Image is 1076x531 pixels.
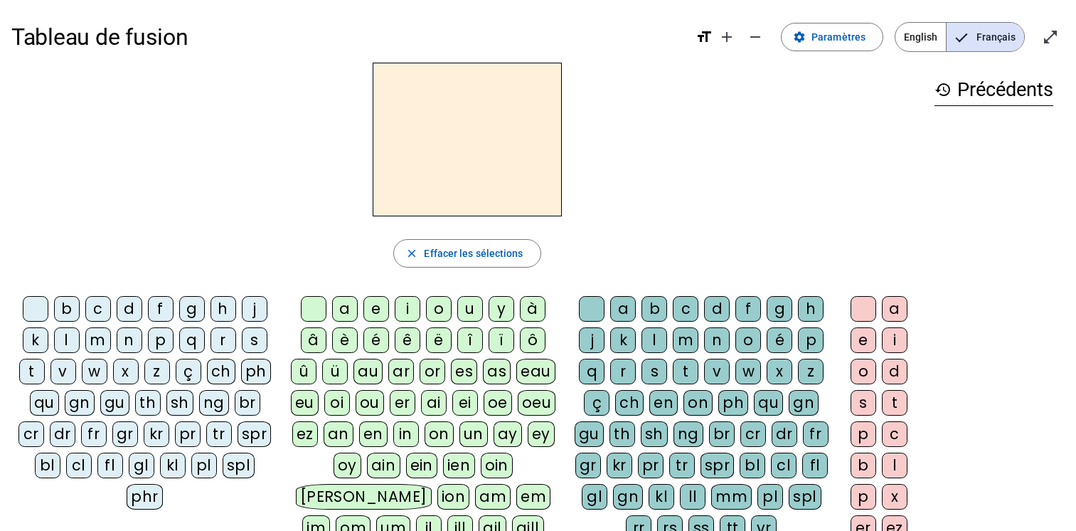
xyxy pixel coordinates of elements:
div: br [235,390,260,416]
div: ez [292,421,318,447]
div: fr [81,421,107,447]
div: tr [206,421,232,447]
div: ein [406,453,438,478]
div: n [704,327,730,353]
div: ion [437,484,470,510]
mat-icon: add [718,28,735,46]
div: cl [771,453,797,478]
div: gr [575,453,601,478]
div: ien [443,453,475,478]
div: l [882,453,907,478]
div: c [882,421,907,447]
div: dr [50,421,75,447]
div: r [610,359,636,384]
mat-button-toggle-group: Language selection [895,22,1025,52]
div: a [882,296,907,322]
div: p [148,327,174,353]
div: t [882,390,907,416]
div: w [735,359,761,384]
div: b [641,296,667,322]
div: gl [129,453,154,478]
div: k [610,327,636,353]
div: y [489,296,514,322]
div: q [579,359,604,384]
div: gu [575,421,604,447]
div: spr [238,421,272,447]
div: ng [199,390,229,416]
mat-icon: settings [793,31,806,43]
div: en [649,390,678,416]
h1: Tableau de fusion [11,14,684,60]
div: ch [615,390,644,416]
div: a [332,296,358,322]
div: oe [484,390,512,416]
div: ai [421,390,447,416]
div: é [363,327,389,353]
div: e [851,327,876,353]
div: fl [97,453,123,478]
div: o [851,359,876,384]
div: qu [754,390,783,416]
div: eu [291,390,319,416]
h3: Précédents [934,74,1053,106]
div: x [113,359,139,384]
div: n [117,327,142,353]
div: oy [334,453,361,478]
div: s [641,359,667,384]
div: pr [175,421,201,447]
div: pr [638,453,664,478]
div: spl [789,484,821,510]
div: f [735,296,761,322]
div: on [425,421,454,447]
div: e [363,296,389,322]
div: kr [607,453,632,478]
div: u [457,296,483,322]
div: l [54,327,80,353]
div: oeu [518,390,556,416]
div: d [117,296,142,322]
div: g [767,296,792,322]
div: z [144,359,170,384]
div: ç [176,359,201,384]
button: Entrer en plein écran [1036,23,1065,51]
div: an [324,421,353,447]
div: [PERSON_NAME] [296,484,432,510]
div: f [148,296,174,322]
div: î [457,327,483,353]
div: ll [680,484,705,510]
div: phr [127,484,163,510]
div: eau [516,359,555,384]
div: dr [772,421,797,447]
div: gn [789,390,819,416]
span: Français [947,23,1024,51]
mat-icon: remove [747,28,764,46]
div: gu [100,390,129,416]
div: h [211,296,236,322]
div: m [85,327,111,353]
div: in [393,421,419,447]
div: r [211,327,236,353]
div: er [390,390,415,416]
div: j [579,327,604,353]
div: pl [191,453,217,478]
button: Paramètres [781,23,883,51]
div: em [516,484,550,510]
div: à [520,296,545,322]
div: mm [711,484,752,510]
div: ê [395,327,420,353]
mat-icon: close [405,247,418,260]
div: kr [144,421,169,447]
div: b [54,296,80,322]
div: ï [489,327,514,353]
div: w [82,359,107,384]
div: û [291,359,316,384]
div: l [641,327,667,353]
div: p [798,327,824,353]
div: d [704,296,730,322]
div: t [19,359,45,384]
div: en [359,421,388,447]
div: pl [757,484,783,510]
div: gn [65,390,95,416]
div: c [85,296,111,322]
div: oin [481,453,513,478]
